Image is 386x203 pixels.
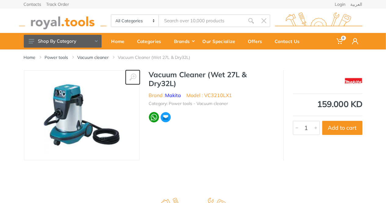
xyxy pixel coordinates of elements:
a: Our Specialize [198,33,244,49]
img: Royal Tools - Vacuum Cleaner (Wet 27L & Dry32L) [43,77,120,154]
img: wa.webp [149,112,159,122]
input: Site search [159,14,244,27]
a: Contact Us [271,33,308,49]
div: Our Specialize [198,35,244,48]
select: Category [111,15,159,27]
img: ma.webp [160,112,171,123]
div: Contact Us [271,35,308,48]
a: Categories [133,33,170,49]
a: Home [107,33,133,49]
a: العربية [351,2,363,6]
img: royal.tools Logo [275,13,363,29]
a: Power tools [45,54,68,60]
a: Makita [165,92,181,98]
h1: Vacuum Cleaner (Wet 27L & Dry32L) [149,70,274,88]
div: Offers [244,35,271,48]
div: Brands [170,35,198,48]
img: royal.tools Logo [19,13,106,29]
div: Categories [133,35,170,48]
li: Category: Power tools - Vacuum cleaner [149,100,228,107]
li: Model : VC3210LX1 [187,92,232,99]
a: Contacts [24,2,41,6]
a: Track Order [46,2,69,6]
li: Brand : [149,92,181,99]
li: Vacuum Cleaner (Wet 27L & Dry32L) [118,54,200,60]
a: Offers [244,33,271,49]
div: 159.000 KD [293,100,363,108]
a: Vacuum cleaner [78,54,109,60]
a: Home [24,54,36,60]
button: Add to cart [322,121,363,135]
div: Home [107,35,133,48]
span: 0 [341,36,346,40]
img: Makita [345,73,363,89]
a: Login [335,2,346,6]
a: 0 [332,33,348,49]
nav: breadcrumb [24,54,363,60]
button: Shop By Category [24,35,102,48]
